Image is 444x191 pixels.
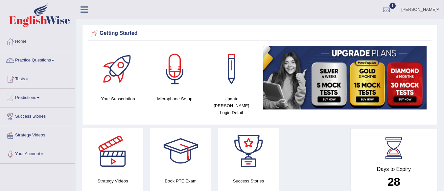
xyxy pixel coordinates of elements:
a: Success Stories [0,107,75,124]
a: Practice Questions [0,51,75,68]
span: 1 [389,3,396,9]
h4: Days to Expiry [358,166,430,172]
h4: Microphone Setup [150,95,200,102]
h4: Update [PERSON_NAME] Login Detail [206,95,257,116]
b: 28 [387,175,400,188]
img: small5.jpg [263,46,427,109]
h4: Strategy Videos [82,178,143,184]
h4: Book PTE Exam [150,178,211,184]
a: Strategy Videos [0,126,75,143]
a: Tests [0,70,75,86]
h4: Success Stories [218,178,279,184]
h4: Your Subscription [93,95,143,102]
a: Your Account [0,145,75,161]
a: Predictions [0,89,75,105]
div: Getting Started [90,29,430,38]
a: Home [0,33,75,49]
